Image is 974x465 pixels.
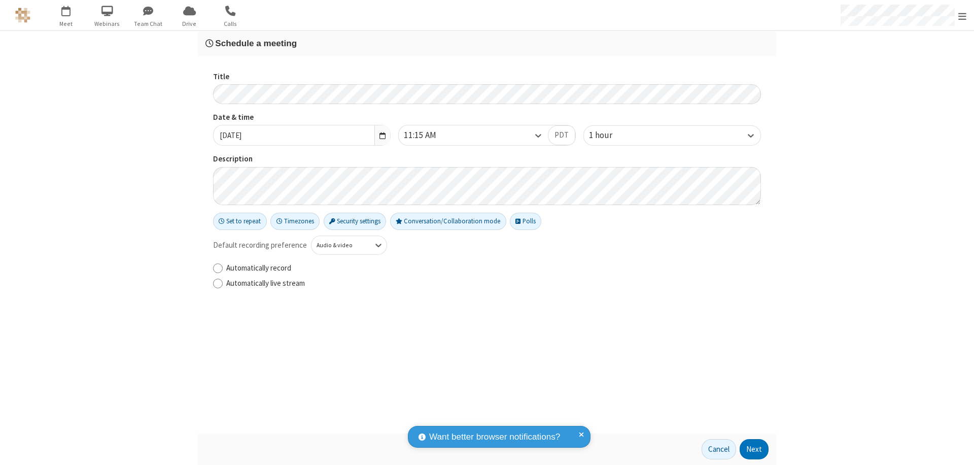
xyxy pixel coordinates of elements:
[226,278,761,289] label: Automatically live stream
[702,439,736,459] button: Cancel
[213,112,391,123] label: Date & time
[215,38,297,48] span: Schedule a meeting
[390,213,506,230] button: Conversation/Collaboration mode
[510,213,541,230] button: Polls
[88,19,126,28] span: Webinars
[213,153,761,165] label: Description
[949,439,966,458] iframe: Chat
[317,241,365,250] div: Audio & video
[429,430,560,444] span: Want better browser notifications?
[270,213,320,230] button: Timezones
[213,213,267,230] button: Set to repeat
[404,129,454,142] div: 11:15 AM
[170,19,208,28] span: Drive
[212,19,250,28] span: Calls
[226,262,761,274] label: Automatically record
[740,439,769,459] button: Next
[129,19,167,28] span: Team Chat
[213,71,761,83] label: Title
[47,19,85,28] span: Meet
[15,8,30,23] img: QA Selenium DO NOT DELETE OR CHANGE
[589,129,630,142] div: 1 hour
[548,125,575,146] button: PDT
[324,213,387,230] button: Security settings
[213,240,307,251] span: Default recording preference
